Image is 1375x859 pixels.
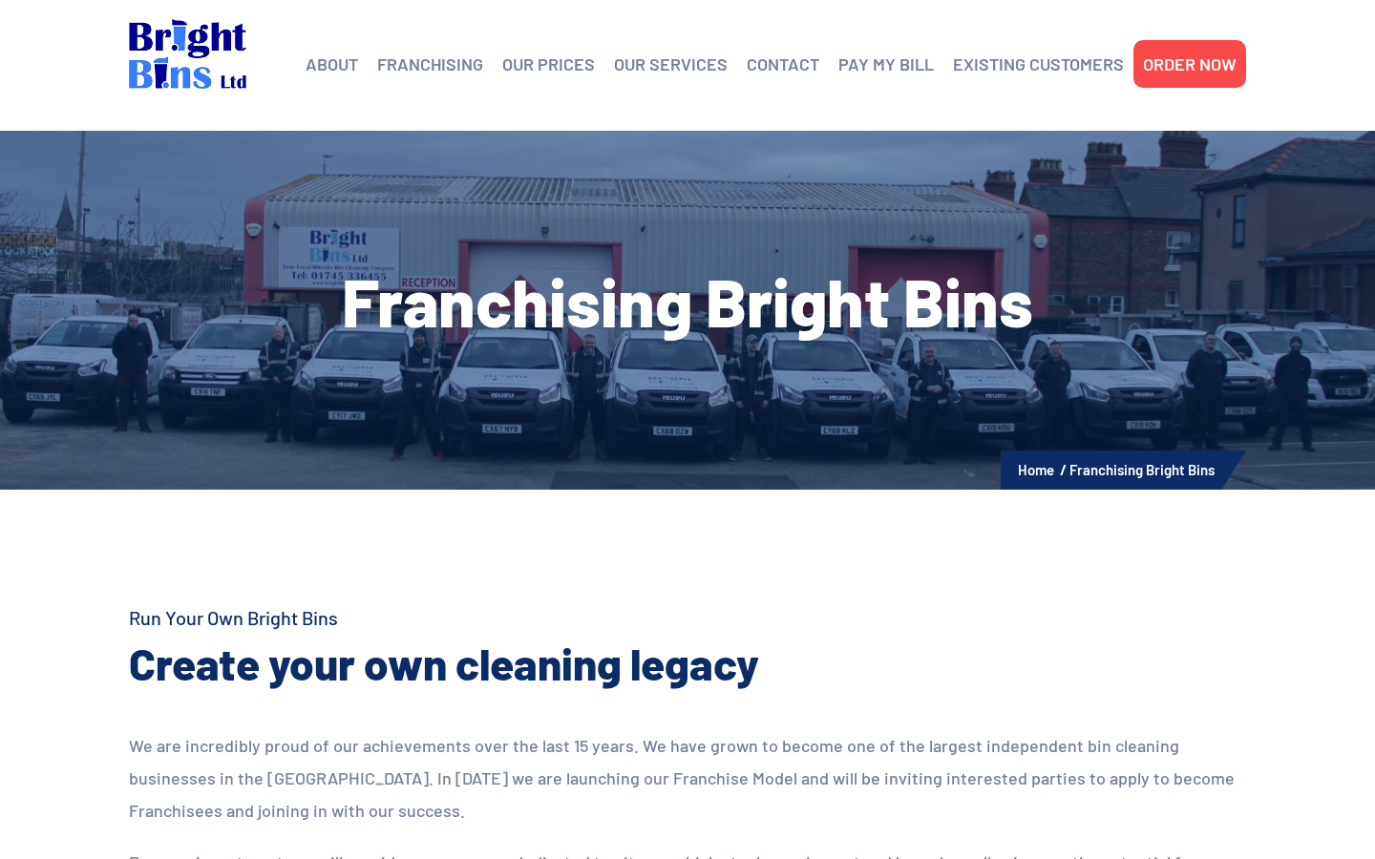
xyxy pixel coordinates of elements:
[1069,457,1215,482] li: Franchising Bright Bins
[306,50,358,78] a: ABOUT
[129,635,845,692] h2: Create your own cleaning legacy
[377,50,483,78] a: FRANCHISING
[953,50,1124,78] a: EXISTING CUSTOMERS
[1143,50,1237,78] a: ORDER NOW
[129,729,1246,827] p: We are incredibly proud of our achievements over the last 15 years. We have grown to become one o...
[502,50,595,78] a: OUR PRICES
[838,50,934,78] a: PAY MY BILL
[1018,461,1054,478] a: Home
[129,267,1246,334] h1: Franchising Bright Bins
[747,50,819,78] a: CONTACT
[614,50,728,78] a: OUR SERVICES
[129,604,845,631] h4: Run Your Own Bright Bins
